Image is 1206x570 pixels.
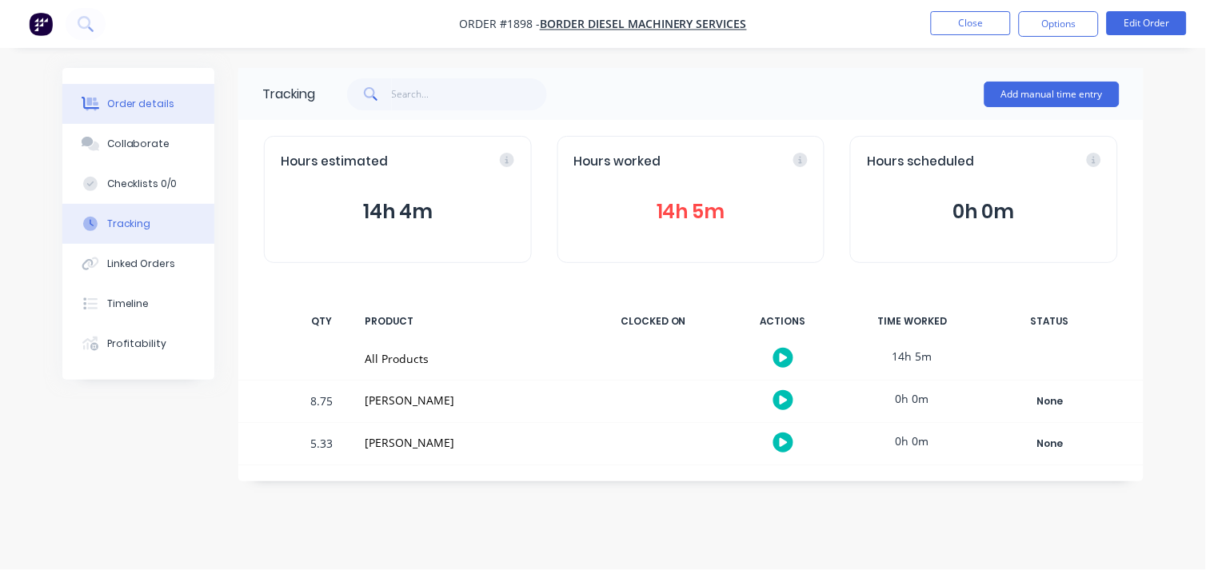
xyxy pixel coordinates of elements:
span: Order #1898 - [459,17,540,32]
div: ACTIONS [723,305,843,338]
span: Hours estimated [281,153,388,171]
div: Tracking [107,217,151,231]
div: 5.33 [298,425,345,464]
div: [PERSON_NAME] [365,392,574,409]
div: [PERSON_NAME] [365,434,574,451]
button: None [992,432,1108,455]
div: Collaborate [107,137,170,151]
div: Checklists 0/0 [107,177,178,191]
div: Order details [107,97,175,111]
button: 14h 4m [281,197,515,227]
div: Timeline [107,297,150,311]
button: Edit Order [1107,11,1187,35]
span: Hours scheduled [867,153,974,171]
button: Order details [62,84,214,124]
button: Tracking [62,204,214,244]
div: None [992,391,1108,412]
div: 0h 0m [853,423,972,459]
div: QTY [298,305,345,338]
button: Add manual time entry [984,82,1120,107]
button: 0h 0m [867,197,1101,227]
button: Checklists 0/0 [62,164,214,204]
div: PRODUCT [355,305,584,338]
button: Close [931,11,1011,35]
div: Linked Orders [107,257,176,271]
div: Tracking [262,85,315,104]
div: 8.75 [298,383,345,422]
button: None [992,390,1108,413]
div: All Products [365,350,574,367]
input: Search... [392,78,548,110]
button: Collaborate [62,124,214,164]
div: None [992,433,1108,454]
button: 14h 5m [574,197,809,227]
span: Hours worked [574,153,661,171]
img: Factory [29,12,53,36]
button: Profitability [62,324,214,364]
div: Profitability [107,337,167,351]
div: STATUS [982,305,1118,338]
div: CLOCKED ON [593,305,713,338]
div: 14h 5m [853,338,972,374]
button: Linked Orders [62,244,214,284]
div: 0h 0m [853,381,972,417]
a: Border Diesel Machinery Services [540,17,747,32]
button: Timeline [62,284,214,324]
button: Options [1019,11,1099,37]
div: TIME WORKED [853,305,972,338]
